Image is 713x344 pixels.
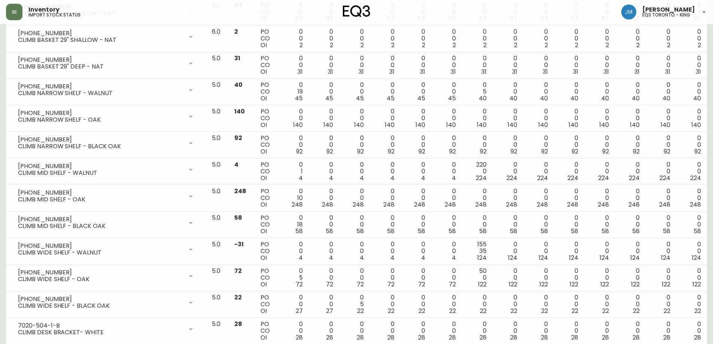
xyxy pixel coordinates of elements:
div: [PHONE_NUMBER]CLIMB MID SHELF - WALNUT [12,161,200,178]
div: 0 0 [560,214,578,235]
span: 31 [451,67,456,76]
div: [PHONE_NUMBER] [18,243,183,249]
div: 0 0 [560,82,578,102]
div: 0 0 [345,161,364,182]
span: 248 [322,200,333,209]
div: 0 0 [284,135,303,155]
div: 0 0 [284,108,303,128]
td: 5.0 [206,238,228,265]
td: 5.0 [206,79,228,105]
span: 4 [299,174,303,182]
div: 0 0 [314,214,333,235]
div: 0 0 [345,82,364,102]
div: PO CO [260,108,272,128]
span: 248 [537,200,548,209]
span: 92 [572,147,578,156]
span: 58 [448,227,456,235]
div: 0 0 [437,108,456,128]
div: 0 0 [682,188,701,208]
div: 0 0 [376,188,394,208]
div: 0 0 [406,28,425,49]
div: [PHONE_NUMBER] [18,136,183,143]
div: PO CO [260,161,272,182]
span: 31 [512,67,517,76]
div: PO CO [260,28,272,49]
div: 0 0 [682,55,701,75]
span: 248 [292,200,303,209]
div: 0 0 [652,135,670,155]
div: 0 0 [437,55,456,75]
span: 248 [475,200,487,209]
span: 224 [506,174,517,182]
div: 7020-504-1-BCLIMB DESK BRACKET- WHITE [12,321,200,337]
span: 92 [480,147,487,156]
div: 0 0 [529,161,548,182]
div: 0 19 [284,82,303,102]
span: 45 [295,94,303,103]
div: 0 0 [406,161,425,182]
td: 5.0 [206,132,228,158]
td: 5.0 [206,52,228,79]
div: 0 0 [499,82,517,102]
div: 0 0 [284,55,303,75]
span: 248 [414,200,425,209]
span: 224 [476,174,487,182]
div: 0 0 [406,82,425,102]
span: 140 [234,107,245,116]
div: [PHONE_NUMBER]CLIMB NARROW SHELF - BLACK OAK [12,135,200,151]
span: 2 [299,41,303,49]
div: 0 0 [499,188,517,208]
div: 0 5 [468,82,487,102]
div: 0 18 [284,214,303,235]
span: 140 [538,121,548,129]
td: 5.0 [206,105,228,132]
div: [PHONE_NUMBER] [18,110,183,116]
div: 0 0 [437,188,456,208]
div: 0 0 [682,82,701,102]
div: 0 0 [406,55,425,75]
td: 5.0 [206,158,228,185]
div: [PHONE_NUMBER]CLIMB NARROW SHELF - OAK [12,108,200,125]
div: CLIMB WIDE SHELF - WALNUT [18,249,183,256]
span: 31 [573,67,578,76]
span: [PERSON_NAME] [642,7,695,13]
div: PO CO [260,135,272,155]
span: 4 [329,174,333,182]
span: 58 [326,227,333,235]
span: 4 [390,174,394,182]
div: 0 0 [468,55,487,75]
div: [PHONE_NUMBER]CLIMB WIDE SHELF - OAK [12,268,200,284]
div: 0 0 [499,55,517,75]
div: 0 0 [590,188,609,208]
span: 4 [452,174,456,182]
div: [PHONE_NUMBER]CLIMB MID SHELF - OAK [12,188,200,204]
div: 0 0 [621,108,640,128]
div: 0 0 [468,214,487,235]
div: [PHONE_NUMBER] [18,189,183,196]
span: 2 [391,41,394,49]
div: 0 0 [560,135,578,155]
div: 0 0 [560,188,578,208]
div: 0 0 [529,188,548,208]
div: 0 0 [345,55,364,75]
div: CLIMB DESK BRACKET- WHITE [18,329,183,336]
img: b88646003a19a9f750de19192e969c24 [621,4,636,19]
span: 4 [421,174,425,182]
div: 0 0 [345,28,364,49]
div: 0 0 [314,108,333,128]
span: 58 [571,227,578,235]
span: 58 [632,227,640,235]
td: 5.0 [206,185,228,211]
div: [PHONE_NUMBER] [18,216,183,223]
div: 0 0 [652,188,670,208]
div: 0 0 [529,28,548,49]
span: 248 [598,200,609,209]
div: 0 0 [499,135,517,155]
div: 0 0 [652,28,670,49]
span: 58 [540,227,548,235]
span: 40 [570,94,578,103]
div: 0 0 [406,188,425,208]
div: 0 0 [314,188,333,208]
div: 0 0 [376,161,394,182]
span: 40 [234,80,243,89]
